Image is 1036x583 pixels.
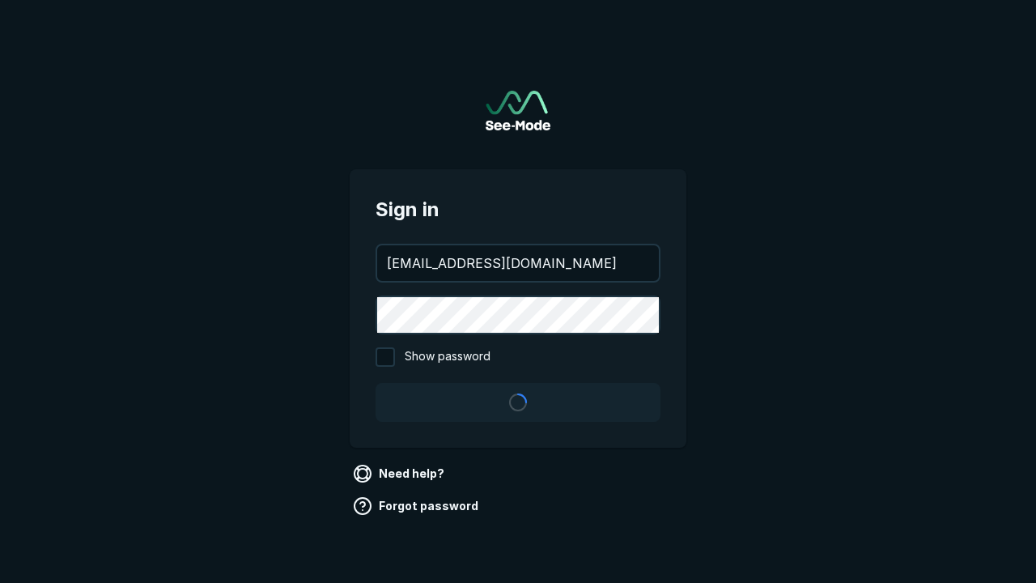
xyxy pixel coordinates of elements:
a: Go to sign in [486,91,550,130]
span: Show password [405,347,490,367]
span: Sign in [376,195,660,224]
a: Need help? [350,461,451,487]
a: Forgot password [350,493,485,519]
img: See-Mode Logo [486,91,550,130]
input: your@email.com [377,245,659,281]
